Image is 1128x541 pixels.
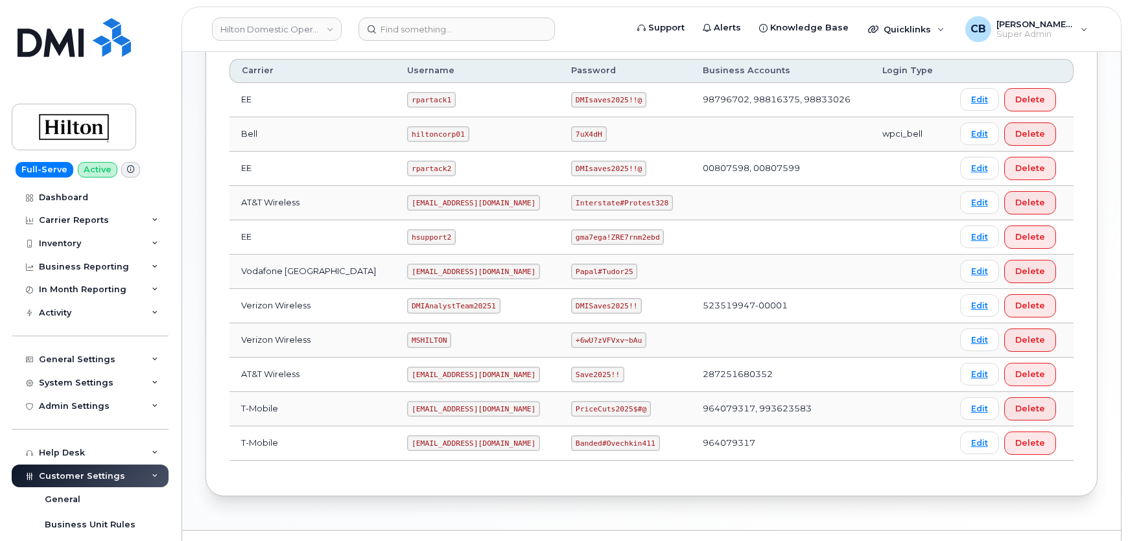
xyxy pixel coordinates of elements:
[407,367,540,382] code: [EMAIL_ADDRESS][DOMAIN_NAME]
[714,21,741,34] span: Alerts
[1015,334,1045,346] span: Delete
[691,358,871,392] td: 287251680352
[229,426,395,461] td: T-Mobile
[1015,162,1045,174] span: Delete
[960,328,999,351] a: Edit
[571,298,642,314] code: DMISaves2025!!
[559,59,691,82] th: Password
[229,59,395,82] th: Carrier
[694,15,750,41] a: Alerts
[996,29,1074,40] span: Super Admin
[571,367,624,382] code: Save2025!!
[956,16,1097,42] div: Chris Brian
[571,161,646,176] code: DMIsaves2025!!@
[407,401,540,417] code: [EMAIL_ADDRESS][DOMAIN_NAME]
[960,225,999,248] a: Edit
[960,122,999,145] a: Edit
[691,83,871,117] td: 98796702, 98816375, 98833026
[1004,122,1056,146] button: Delete
[960,191,999,214] a: Edit
[1004,157,1056,180] button: Delete
[1004,294,1056,317] button: Delete
[1015,437,1045,449] span: Delete
[960,363,999,386] a: Edit
[859,16,954,42] div: Quicklinks
[1004,191,1056,214] button: Delete
[1015,93,1045,106] span: Delete
[395,59,559,82] th: Username
[960,397,999,420] a: Edit
[1004,328,1056,352] button: Delete
[960,294,999,317] a: Edit
[1015,196,1045,209] span: Delete
[1004,397,1056,420] button: Delete
[691,152,871,186] td: 00807598, 00807599
[1004,432,1056,455] button: Delete
[960,260,999,282] a: Edit
[229,289,395,323] td: Verizon Wireless
[571,435,659,451] code: Banded#Ovechkin411
[1004,225,1056,249] button: Delete
[1015,402,1045,415] span: Delete
[229,323,395,358] td: Verizon Wireless
[996,19,1074,29] span: [PERSON_NAME] [PERSON_NAME]
[571,126,606,142] code: 7uX4dH
[407,92,456,108] code: rpartack1
[407,264,540,279] code: [EMAIL_ADDRESS][DOMAIN_NAME]
[628,15,694,41] a: Support
[1004,88,1056,111] button: Delete
[407,195,540,211] code: [EMAIL_ADDRESS][DOMAIN_NAME]
[229,220,395,255] td: EE
[229,255,395,289] td: Vodafone [GEOGRAPHIC_DATA]
[229,152,395,186] td: EE
[571,92,646,108] code: DMIsaves2025!!@
[1015,128,1045,140] span: Delete
[960,88,999,111] a: Edit
[229,83,395,117] td: EE
[1072,485,1118,531] iframe: Messenger Launcher
[1015,368,1045,380] span: Delete
[229,358,395,392] td: AT&T Wireless
[691,59,871,82] th: Business Accounts
[648,21,685,34] span: Support
[1015,265,1045,277] span: Delete
[571,264,637,279] code: Papal#Tudor25
[407,229,456,245] code: hsupport2
[407,298,500,314] code: DMIAnalystTeam20251
[571,332,646,348] code: +6wU?zVFVxv~bAu
[571,229,664,245] code: gma7ega!ZRE7rnm2ebd
[691,426,871,461] td: 964079317
[407,435,540,451] code: [EMAIL_ADDRESS][DOMAIN_NAME]
[229,392,395,426] td: T-Mobile
[212,17,342,41] a: Hilton Domestic Operating Company Inc
[1015,231,1045,243] span: Delete
[750,15,858,41] a: Knowledge Base
[970,21,986,37] span: CB
[571,401,651,417] code: PriceCuts2025$#@
[571,195,673,211] code: Interstate#Protest328
[1015,299,1045,312] span: Delete
[691,392,871,426] td: 964079317, 993623583
[770,21,849,34] span: Knowledge Base
[229,117,395,152] td: Bell
[691,289,871,323] td: 523519947-00001
[407,126,469,142] code: hiltoncorp01
[358,17,555,41] input: Find something...
[884,24,931,34] span: Quicklinks
[871,117,948,152] td: wpci_bell
[960,157,999,179] a: Edit
[229,186,395,220] td: AT&T Wireless
[407,332,451,348] code: MSHILTON
[960,432,999,454] a: Edit
[871,59,948,82] th: Login Type
[407,161,456,176] code: rpartack2
[1004,363,1056,386] button: Delete
[1004,260,1056,283] button: Delete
